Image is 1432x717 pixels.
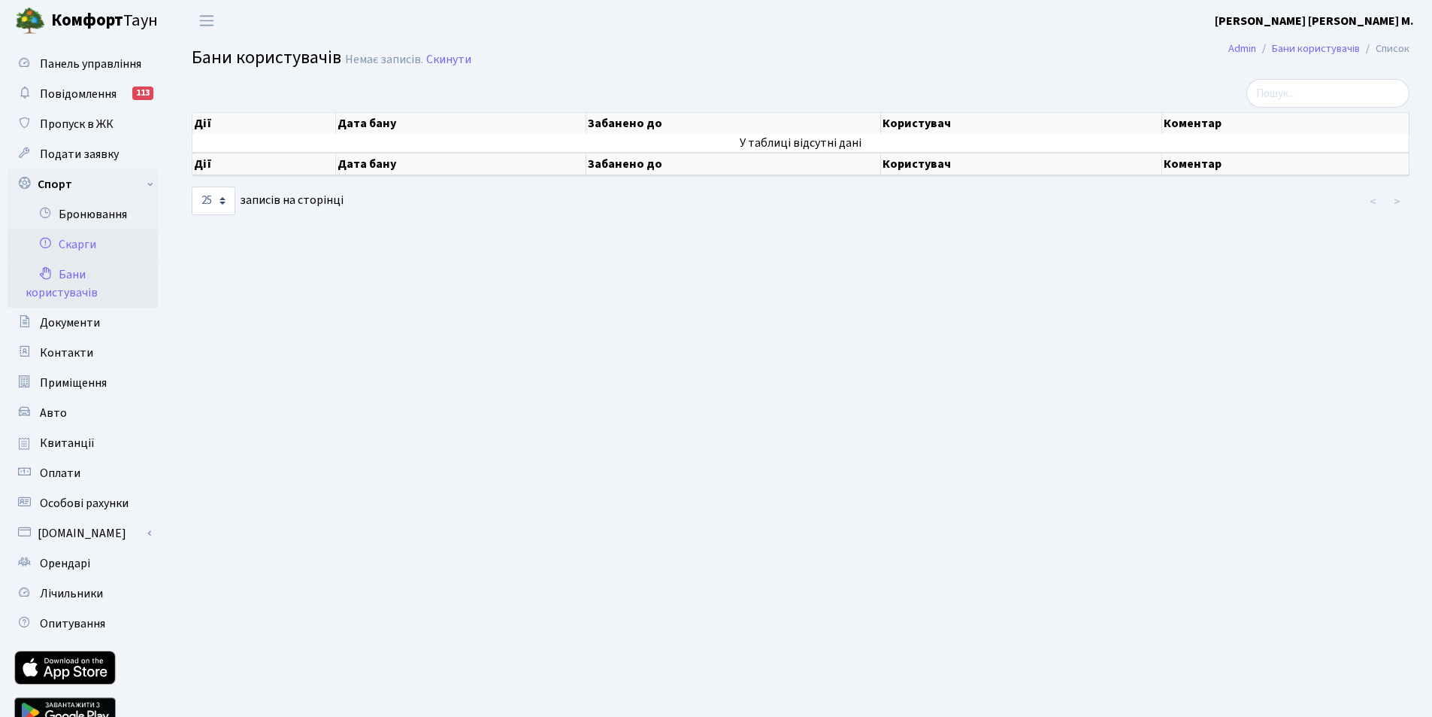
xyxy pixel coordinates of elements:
a: Бани користувачів [8,260,158,308]
a: Особові рахунки [8,488,158,518]
a: Пропуск в ЖК [8,109,158,139]
input: Пошук... [1246,79,1409,108]
th: Дії [192,113,336,134]
th: Користувач [881,113,1162,134]
button: Переключити навігацію [188,8,226,33]
nav: breadcrumb [1206,33,1432,65]
th: Дата бану [336,153,587,175]
span: Опитування [40,615,105,632]
span: Контакти [40,345,93,361]
a: Авто [8,398,158,428]
a: Бани користувачів [1272,41,1360,56]
a: Документи [8,308,158,338]
a: [DOMAIN_NAME] [8,518,158,548]
a: Оплати [8,458,158,488]
span: Лічильники [40,585,103,602]
a: Контакти [8,338,158,368]
a: Лічильники [8,579,158,609]
a: Спорт [8,169,158,199]
span: Таун [51,8,158,34]
a: [PERSON_NAME] [PERSON_NAME] М. [1215,12,1414,30]
span: Квитанції [40,435,95,451]
span: Подати заявку [40,146,119,163]
th: Забанено до [586,153,881,175]
th: Забанено до [586,113,881,134]
a: Орендарі [8,548,158,579]
a: Скинути [426,53,471,67]
div: 113 [132,87,153,100]
span: Документи [40,314,100,331]
th: Користувач [881,153,1162,175]
a: Подати заявку [8,139,158,169]
span: Оплати [40,465,80,482]
th: Коментар [1162,153,1409,175]
li: Список [1360,41,1409,57]
div: Немає записів. [345,53,423,67]
th: Дії [192,153,336,175]
b: [PERSON_NAME] [PERSON_NAME] М. [1215,13,1414,29]
a: Скарги [8,229,158,260]
span: Авто [40,405,67,421]
a: Приміщення [8,368,158,398]
td: У таблиці відсутні дані [192,134,1409,152]
a: Опитування [8,609,158,639]
span: Пропуск в ЖК [40,116,114,132]
b: Комфорт [51,8,123,32]
a: Квитанції [8,428,158,458]
a: Бронювання [8,199,158,229]
select: записів на сторінці [192,187,235,215]
span: Особові рахунки [40,495,129,512]
th: Коментар [1162,113,1409,134]
span: Приміщення [40,375,107,391]
span: Орендарі [40,555,90,572]
img: logo.png [15,6,45,36]
label: записів на сторінці [192,187,344,215]
span: Панель управління [40,56,141,72]
span: Повідомлення [40,86,117,102]
a: Панель управління [8,49,158,79]
th: Дата бану [336,113,587,134]
span: Бани користувачів [192,44,341,71]
a: Повідомлення113 [8,79,158,109]
a: Admin [1228,41,1256,56]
